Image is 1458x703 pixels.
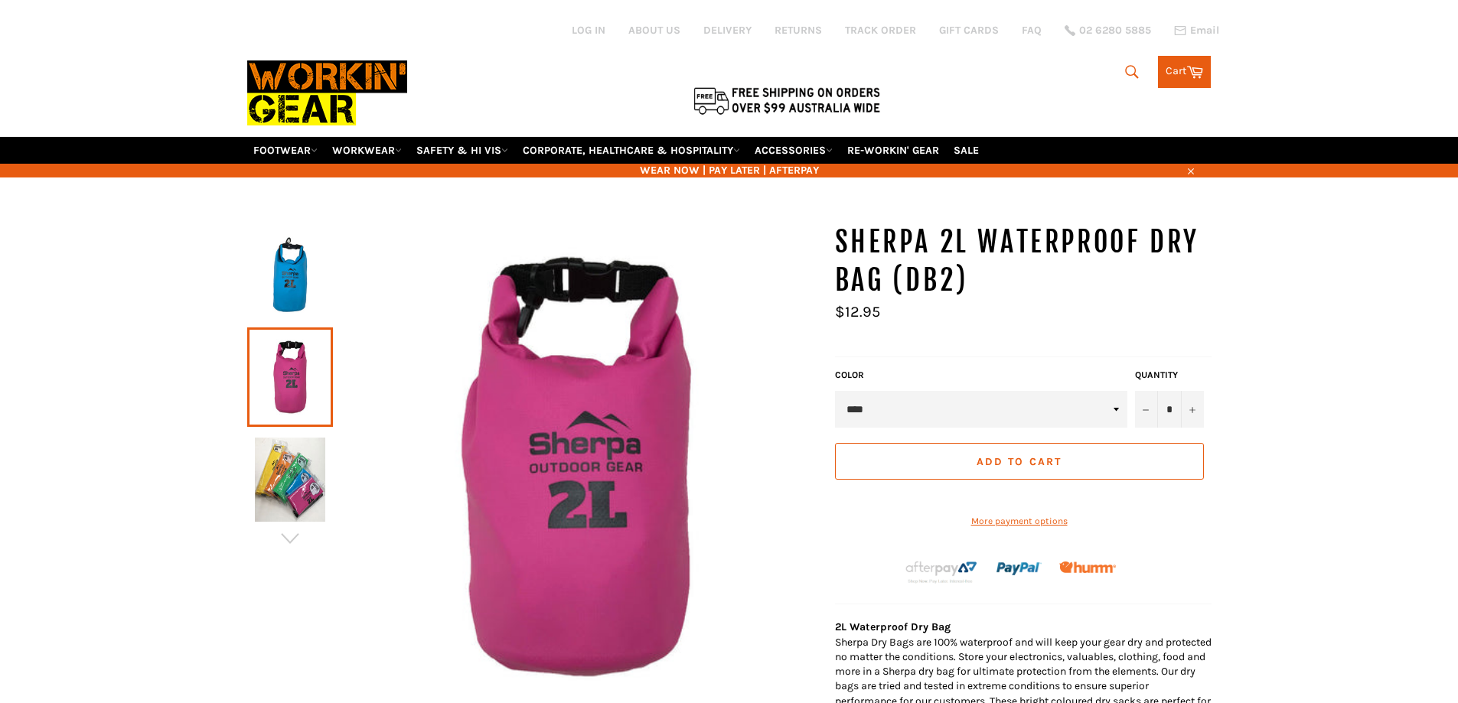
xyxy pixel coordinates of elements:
[691,84,882,116] img: Flat $9.95 shipping Australia wide
[410,137,514,164] a: SAFETY & HI VIS
[948,137,985,164] a: SALE
[326,137,408,164] a: WORKWEAR
[775,23,822,37] a: RETURNS
[1022,23,1042,37] a: FAQ
[835,223,1212,299] h1: SHERPA 2L Waterproof Dry Bag (DB2)
[977,455,1062,468] span: Add to Cart
[1135,391,1158,428] button: Reduce item quantity by one
[255,233,325,317] img: SHERPA 2L Waterproof Dry Bag (DB2) - Workin' Gear
[1174,24,1219,37] a: Email
[247,137,324,164] a: FOOTWEAR
[1181,391,1204,428] button: Increase item quantity by one
[628,23,680,37] a: ABOUT US
[517,137,746,164] a: CORPORATE, HEALTHCARE & HOSPITALITY
[835,303,880,321] span: $12.95
[939,23,999,37] a: GIFT CARDS
[841,137,945,164] a: RE-WORKIN' GEAR
[255,438,325,522] img: SHERPA 2L Waterproof Dry Bag (DB2) - Workin' Gear
[1059,561,1116,573] img: Humm_core_logo_RGB-01_300x60px_small_195d8312-4386-4de7-b182-0ef9b6303a37.png
[247,163,1212,177] span: WEAR NOW | PAY LATER | AFTERPAY
[1065,25,1151,36] a: 02 6280 5885
[835,515,1204,528] a: More payment options
[247,50,407,136] img: Workin Gear leaders in Workwear, Safety Boots, PPE, Uniforms. Australia's No.1 in Workwear
[835,369,1127,382] label: Color
[835,443,1204,480] button: Add to Cart
[1079,25,1151,36] span: 02 6280 5885
[1135,369,1204,382] label: Quantity
[749,137,839,164] a: ACCESSORIES
[703,23,752,37] a: DELIVERY
[845,23,916,37] a: TRACK ORDER
[996,546,1042,591] img: paypal.png
[1158,56,1211,88] a: Cart
[835,620,951,633] strong: 2L Waterproof Dry Bag
[572,24,605,37] a: Log in
[1190,25,1219,36] span: Email
[904,559,979,585] img: Afterpay-Logo-on-dark-bg_large.png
